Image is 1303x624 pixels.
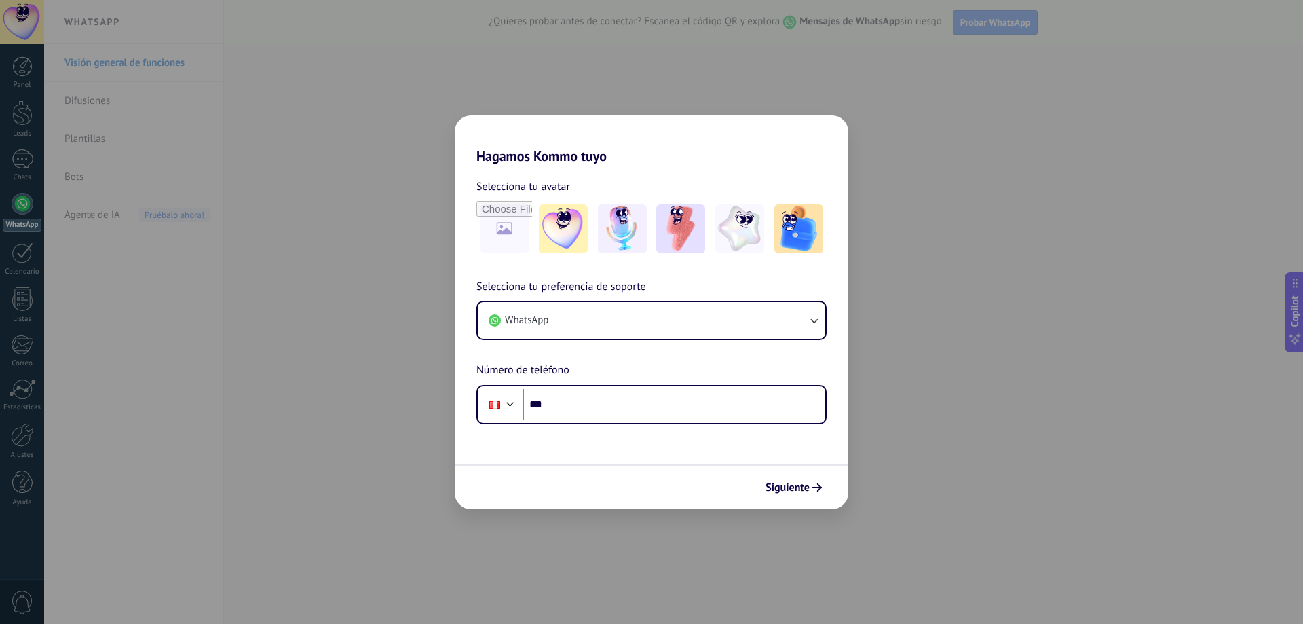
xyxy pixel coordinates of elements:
[478,302,825,339] button: WhatsApp
[476,278,646,296] span: Selecciona tu preferencia de soporte
[656,204,705,253] img: -3.jpeg
[482,390,508,419] div: Peru: + 51
[505,314,548,327] span: WhatsApp
[759,476,828,499] button: Siguiente
[598,204,647,253] img: -2.jpeg
[539,204,588,253] img: -1.jpeg
[715,204,764,253] img: -4.jpeg
[476,178,570,196] span: Selecciona tu avatar
[766,483,810,492] span: Siguiente
[476,362,569,380] span: Número de teléfono
[774,204,823,253] img: -5.jpeg
[455,115,848,164] h2: Hagamos Kommo tuyo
